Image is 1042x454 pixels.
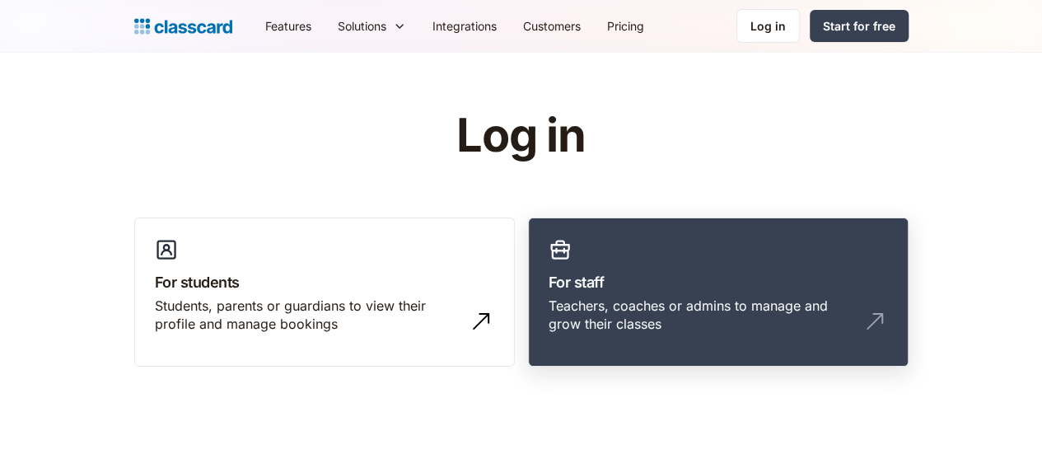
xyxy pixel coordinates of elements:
a: For staffTeachers, coaches or admins to manage and grow their classes [528,218,909,367]
a: Features [252,7,325,44]
h3: For students [155,271,494,293]
div: Log in [750,17,786,35]
div: Solutions [325,7,419,44]
a: Integrations [419,7,510,44]
h1: Log in [259,110,783,161]
div: Students, parents or guardians to view their profile and manage bookings [155,297,461,334]
a: For studentsStudents, parents or guardians to view their profile and manage bookings [134,218,515,367]
div: Solutions [338,17,386,35]
a: Logo [134,15,232,38]
a: Pricing [594,7,657,44]
a: Start for free [810,10,909,42]
h3: For staff [549,271,888,293]
div: Start for free [823,17,895,35]
a: Log in [736,9,800,43]
div: Teachers, coaches or admins to manage and grow their classes [549,297,855,334]
a: Customers [510,7,594,44]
